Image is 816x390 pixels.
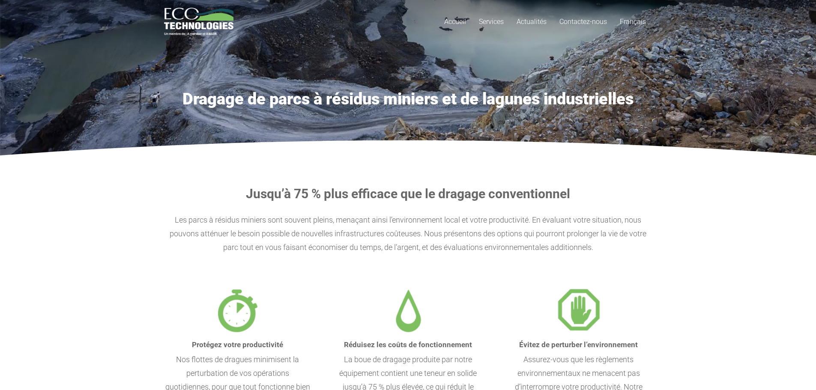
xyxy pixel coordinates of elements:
[344,340,472,349] strong: Réduisez les coûts de fonctionnement
[164,89,652,109] h1: Dragage de parcs à résidus miniers et de lagunes industrielles
[246,186,570,201] strong: Jusqu’à 75 % plus efficace que le dragage conventionnel
[559,18,607,26] span: Contactez-nous
[479,18,504,26] span: Services
[519,340,638,349] strong: Évitez de perturber l’environnement
[192,340,283,349] strong: Protégez votre productivité
[164,213,652,254] p: Les parcs à résidus miniers sont souvent pleins, menaçant ainsi l’environnement local et votre pr...
[620,18,646,26] span: Français
[517,18,547,26] span: Actualités
[444,18,466,26] span: Accueil
[164,8,234,36] a: logo_EcoTech_ASDR_RGB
